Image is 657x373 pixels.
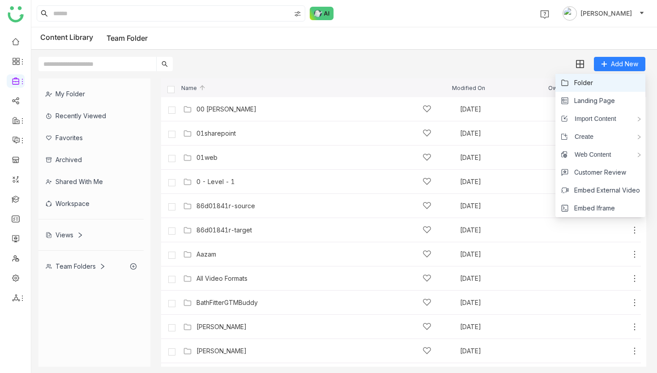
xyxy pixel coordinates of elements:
[183,322,192,331] img: Folder
[576,60,584,68] img: grid.svg
[38,149,144,171] div: Archived
[460,348,547,354] div: [DATE]
[561,6,646,21] button: [PERSON_NAME]
[561,78,593,88] button: Folder
[561,167,626,177] button: Customer Review
[460,106,547,112] div: [DATE]
[107,34,148,43] a: Team Folder
[183,274,192,283] img: Folder
[196,106,256,113] a: 00 [PERSON_NAME]
[568,132,593,141] span: Create
[196,227,252,234] a: 86d01841r-target
[183,177,192,186] img: Folder
[183,202,192,210] img: Folder
[460,179,547,185] div: [DATE]
[460,275,547,282] div: [DATE]
[183,298,192,307] img: Folder
[568,114,616,124] span: Import Content
[460,300,547,306] div: [DATE]
[460,203,547,209] div: [DATE]
[294,10,301,17] img: search-type.svg
[580,9,632,18] span: [PERSON_NAME]
[40,33,148,44] div: Content Library
[38,83,144,105] div: My Folder
[46,231,83,239] div: Views
[574,203,615,213] span: Embed Iframe
[46,262,106,270] div: Team Folders
[460,130,547,137] div: [DATE]
[183,129,192,138] img: Folder
[460,227,547,233] div: [DATE]
[594,57,645,71] button: Add New
[561,203,615,213] button: Embed Iframe
[196,323,247,330] a: [PERSON_NAME]
[196,347,247,355] a: [PERSON_NAME]
[568,150,611,159] span: Web Content
[183,347,192,356] img: Folder
[563,6,577,21] img: avatar
[183,250,192,259] img: Folder
[561,185,640,195] button: Embed External Video
[38,127,144,149] div: Favorites
[196,178,235,185] a: 0 - Level - 1
[310,7,334,20] img: ask-buddy-normal.svg
[196,299,258,306] a: BathFitterGTMBuddy
[183,226,192,235] img: Folder
[460,154,547,161] div: [DATE]
[38,193,144,214] div: Workspace
[199,84,206,91] img: arrow-up.svg
[196,154,218,161] a: 01web
[460,251,547,257] div: [DATE]
[196,202,255,210] a: 86d01841r-source
[574,167,626,177] span: Customer Review
[181,85,206,91] span: Name
[540,10,549,19] img: help.svg
[196,275,247,282] a: All Video Formats
[196,130,236,137] a: 01sharepoint
[38,105,144,127] div: Recently Viewed
[611,59,638,69] span: Add New
[8,6,24,22] img: logo
[574,185,640,195] span: Embed External Video
[452,85,485,91] span: Modified On
[183,105,192,114] img: Folder
[196,251,216,258] a: Aazam
[574,78,593,88] span: Folder
[38,171,144,193] div: Shared with me
[548,85,576,91] span: Owned By
[183,153,192,162] img: Folder
[460,324,547,330] div: [DATE]
[574,96,615,106] span: Landing Page
[561,96,615,106] button: Landing Page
